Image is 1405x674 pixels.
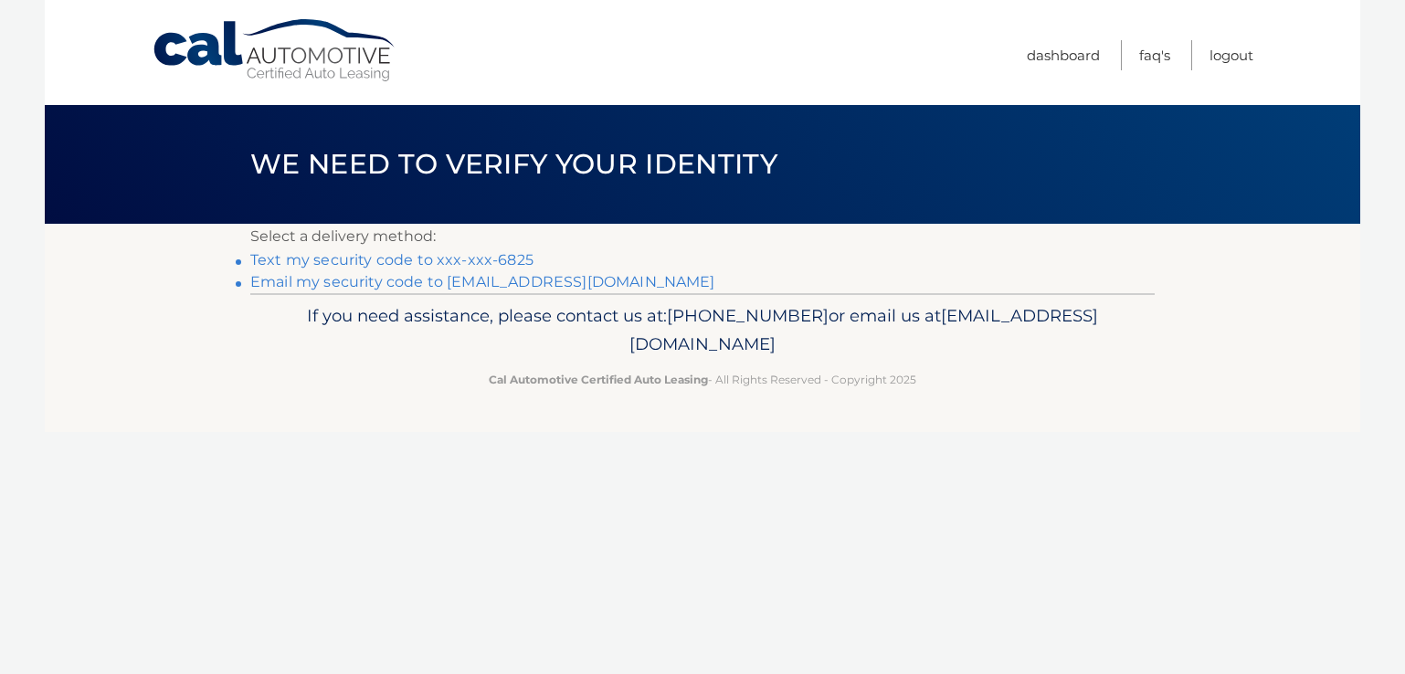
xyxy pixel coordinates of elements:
a: Cal Automotive [152,18,398,83]
a: Logout [1210,40,1253,70]
strong: Cal Automotive Certified Auto Leasing [489,373,708,386]
a: Dashboard [1027,40,1100,70]
p: - All Rights Reserved - Copyright 2025 [262,370,1143,389]
p: Select a delivery method: [250,224,1155,249]
a: Email my security code to [EMAIL_ADDRESS][DOMAIN_NAME] [250,273,715,290]
a: Text my security code to xxx-xxx-6825 [250,251,533,269]
p: If you need assistance, please contact us at: or email us at [262,301,1143,360]
span: We need to verify your identity [250,147,777,181]
a: FAQ's [1139,40,1170,70]
span: [PHONE_NUMBER] [667,305,829,326]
